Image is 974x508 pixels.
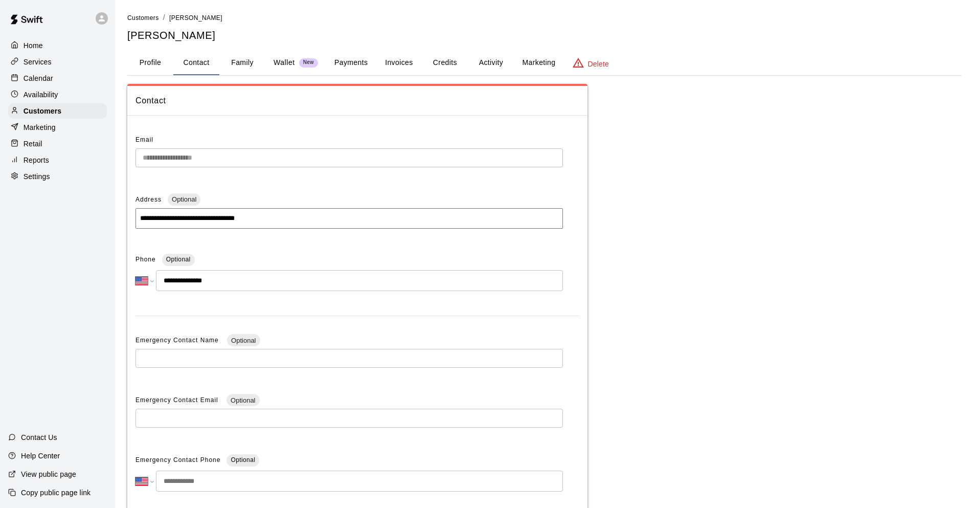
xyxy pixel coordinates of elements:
span: Optional [168,195,200,203]
p: Copy public page link [21,488,90,498]
p: Reports [24,155,49,165]
p: Delete [588,59,609,69]
span: Phone [135,252,156,268]
a: Retail [8,136,107,151]
button: Family [219,51,265,75]
span: Address [135,196,162,203]
p: Retail [24,139,42,149]
button: Payments [326,51,376,75]
a: Reports [8,152,107,168]
p: Wallet [274,57,295,68]
button: Activity [468,51,514,75]
p: Customers [24,106,61,116]
p: Contact Us [21,432,57,443]
div: basic tabs example [127,51,962,75]
a: Marketing [8,120,107,135]
a: Home [8,38,107,53]
span: Email [135,136,153,143]
button: Credits [422,51,468,75]
p: View public page [21,469,76,479]
span: Optional [227,337,260,344]
p: Home [24,40,43,51]
span: Emergency Contact Phone [135,452,220,469]
a: Services [8,54,107,70]
p: Availability [24,90,58,100]
span: Contact [135,94,579,107]
button: Invoices [376,51,422,75]
div: The email of an existing customer can only be changed by the customer themselves at https://book.... [135,148,563,167]
p: Help Center [21,451,60,461]
a: Availability [8,87,107,102]
p: Marketing [24,122,56,132]
a: Customers [8,103,107,119]
span: Customers [127,14,159,21]
nav: breadcrumb [127,12,962,24]
h5: [PERSON_NAME] [127,29,962,42]
button: Marketing [514,51,563,75]
p: Settings [24,171,50,182]
button: Profile [127,51,173,75]
span: Emergency Contact Name [135,337,221,344]
p: Services [24,57,52,67]
span: [PERSON_NAME] [169,14,222,21]
span: Emergency Contact Email [135,396,220,404]
a: Calendar [8,71,107,86]
span: Optional [166,256,191,263]
span: Optional [226,396,259,404]
span: Optional [231,456,255,463]
a: Customers [127,13,159,21]
li: / [163,12,165,23]
p: Calendar [24,73,53,83]
span: New [299,59,318,66]
a: Settings [8,169,107,184]
button: Contact [173,51,219,75]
